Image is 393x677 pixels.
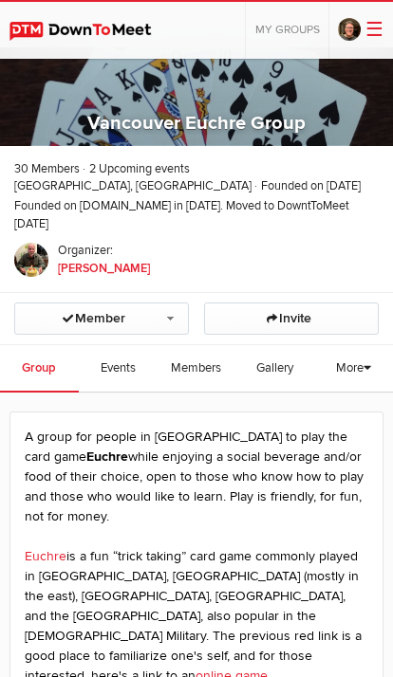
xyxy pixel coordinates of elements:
a: Member [14,302,189,335]
a: Organizer: [PERSON_NAME] [58,261,150,276]
span: [PERSON_NAME] [58,261,150,276]
img: DownToMeet [9,22,171,41]
span: [GEOGRAPHIC_DATA], [GEOGRAPHIC_DATA] [14,177,252,195]
span: Gallery [256,360,293,375]
strong: Euchre [86,448,128,465]
a: Events [79,345,158,393]
img: Keith Paterson [14,243,48,277]
span: Members [171,360,221,375]
span: Founded on [DATE] [254,177,361,195]
b: Organizer: [58,243,113,258]
a: Gallery [235,345,314,393]
a: Invite [204,302,379,335]
span: Events [101,360,136,375]
span: My Groups [255,23,320,37]
a: More [328,345,379,394]
span: Founded on [DOMAIN_NAME] in [DATE]. Moved to DowntToMeet [DATE] [14,197,379,233]
span: ☰ [365,18,384,42]
a: Members [158,345,236,393]
span: Group [22,360,56,375]
span: 30 Members [14,160,80,178]
span: 2 Upcoming events [83,160,190,178]
a: Euchre [25,548,66,564]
